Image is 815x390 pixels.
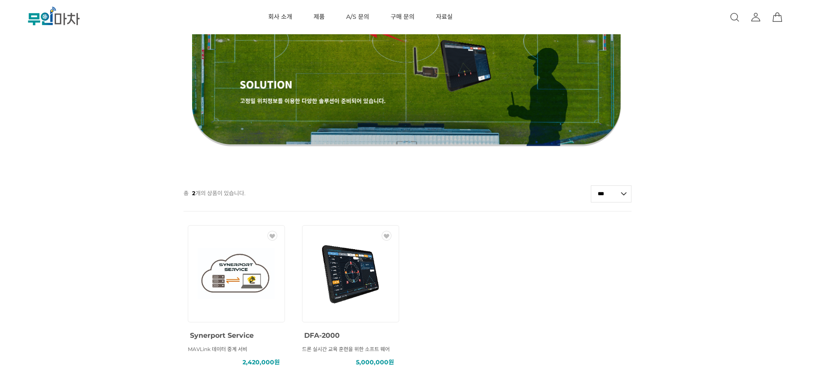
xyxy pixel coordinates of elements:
[302,346,390,352] span: 드론 실시간 교육 훈련을 위한 소프트 웨어
[304,330,340,340] a: DFA-2000
[190,330,254,340] a: Synerport Service
[184,185,246,201] p: 총 개의 상품이 있습니다.
[267,231,280,241] span: WISH
[356,358,394,366] span: 5,000,000원
[190,331,254,339] span: Synerport Service
[188,346,247,352] span: MAVLink 데이터 중계 서비
[304,331,340,339] span: DFA-2000
[192,190,196,196] strong: 2
[267,231,277,241] img: 관심상품 등록 전
[243,358,280,366] span: 2,420,000원
[198,248,275,300] img: Synerport Service
[312,235,389,312] img: DFA-2000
